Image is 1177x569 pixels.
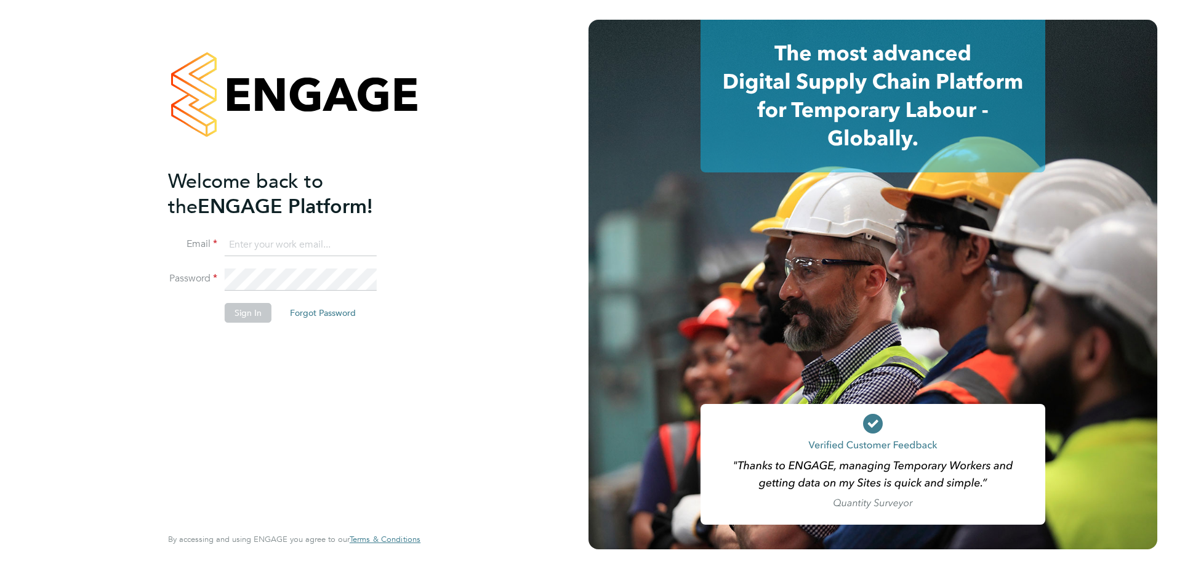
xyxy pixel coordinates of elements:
input: Enter your work email... [225,234,377,256]
button: Sign In [225,303,271,323]
span: Welcome back to the [168,169,323,219]
a: Terms & Conditions [350,535,420,544]
label: Password [168,272,217,285]
button: Forgot Password [280,303,366,323]
h2: ENGAGE Platform! [168,169,408,219]
label: Email [168,238,217,251]
span: By accessing and using ENGAGE you agree to our [168,534,420,544]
